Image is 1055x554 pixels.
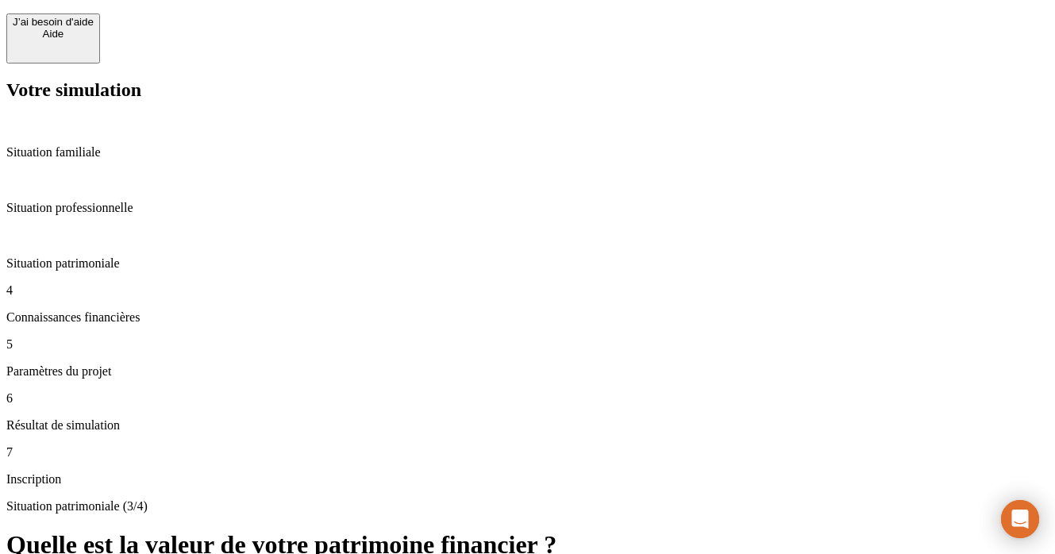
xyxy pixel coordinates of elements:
div: Ouvrir le Messenger Intercom [1001,500,1039,538]
h2: Votre simulation [6,79,1049,101]
p: Situation patrimoniale (3/4) [6,499,1049,514]
p: Résultat de simulation [6,418,1049,433]
p: Connaissances financières [6,310,1049,325]
button: J’ai besoin d'aideAide [6,13,100,63]
p: 4 [6,283,1049,298]
div: J’ai besoin d'aide [13,16,94,28]
p: 6 [6,391,1049,406]
p: Inscription [6,472,1049,487]
p: 5 [6,337,1049,352]
p: Situation professionnelle [6,201,1049,215]
p: 7 [6,445,1049,460]
div: Aide [13,28,94,40]
p: Situation patrimoniale [6,256,1049,271]
p: Situation familiale [6,145,1049,160]
p: Paramètres du projet [6,364,1049,379]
